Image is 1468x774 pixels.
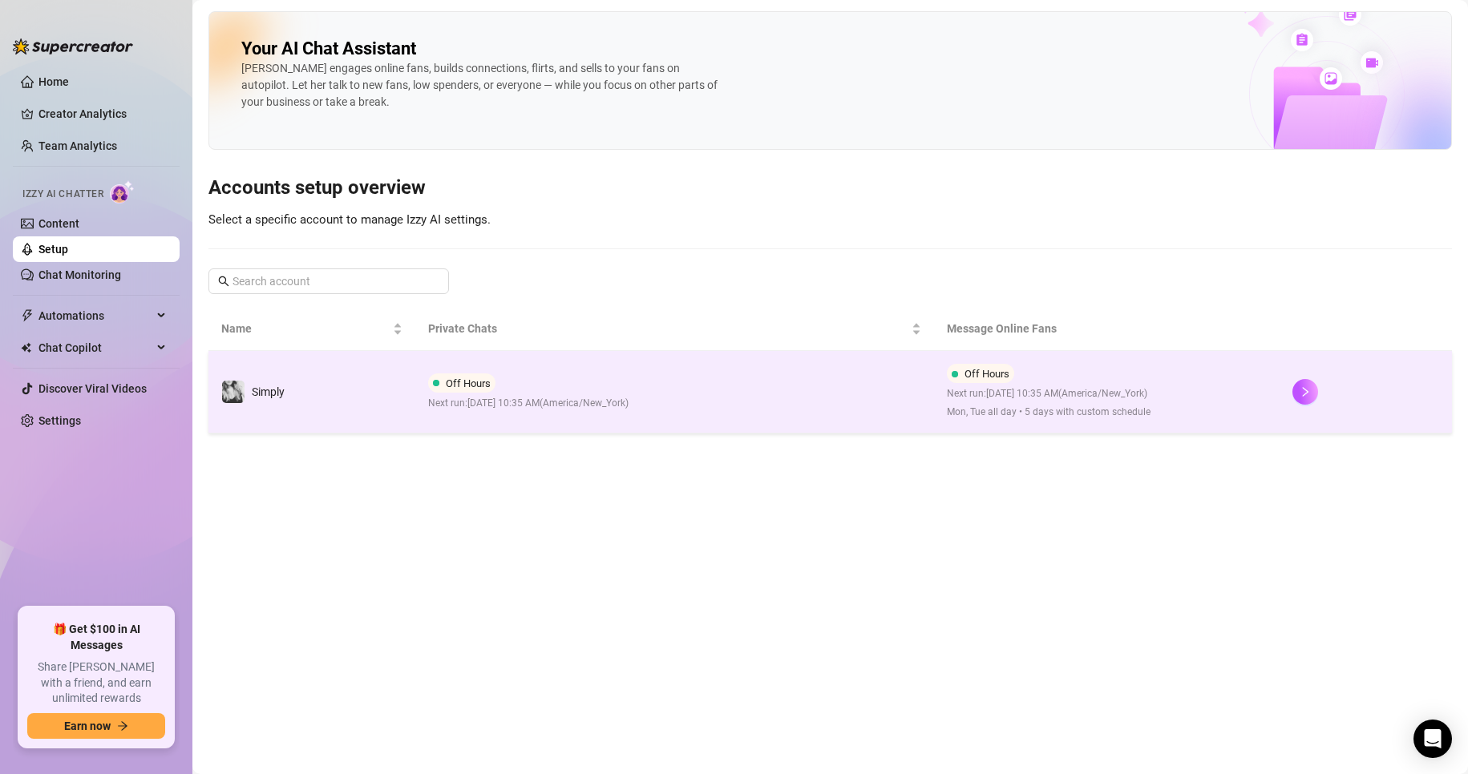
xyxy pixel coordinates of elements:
[27,713,165,739] button: Earn nowarrow-right
[38,75,69,88] a: Home
[947,386,1151,401] span: Next run: [DATE] 10:35 AM ( America/New_York )
[38,268,121,281] a: Chat Monitoring
[38,139,117,152] a: Team Analytics
[221,320,390,337] span: Name
[110,180,135,204] img: AI Chatter
[38,335,152,361] span: Chat Copilot
[1300,386,1311,397] span: right
[22,187,103,202] span: Izzy AI Chatter
[241,38,416,60] h2: Your AI Chat Assistant
[208,175,1452,201] h3: Accounts setup overview
[27,659,165,707] span: Share [PERSON_NAME] with a friend, and earn unlimited rewards
[218,276,229,287] span: search
[1413,720,1452,758] div: Open Intercom Messenger
[21,342,31,353] img: Chat Copilot
[1292,379,1318,405] button: right
[947,405,1151,420] span: Mon, Tue all day • 5 days with custom schedule
[38,414,81,427] a: Settings
[64,720,111,732] span: Earn now
[38,303,152,329] span: Automations
[252,385,285,398] span: Simply
[241,60,722,111] div: [PERSON_NAME] engages online fans, builds connections, flirts, and sells to your fans on autopilo...
[38,101,167,127] a: Creator Analytics
[208,212,491,227] span: Select a specific account to manage Izzy AI settings.
[428,396,629,411] span: Next run: [DATE] 10:35 AM ( America/New_York )
[21,309,34,322] span: thunderbolt
[38,243,68,256] a: Setup
[13,38,133,54] img: logo-BBDzfeDw.svg
[27,622,165,653] span: 🎁 Get $100 in AI Messages
[446,377,491,389] span: Off Hours
[415,307,933,351] th: Private Chats
[428,320,908,337] span: Private Chats
[208,307,415,351] th: Name
[233,272,427,290] input: Search account
[38,217,79,230] a: Content
[934,307,1280,351] th: Message Online Fans
[38,382,147,395] a: Discover Viral Videos
[965,368,1009,380] span: Off Hours
[222,381,245,403] img: Simply
[117,720,128,732] span: arrow-right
